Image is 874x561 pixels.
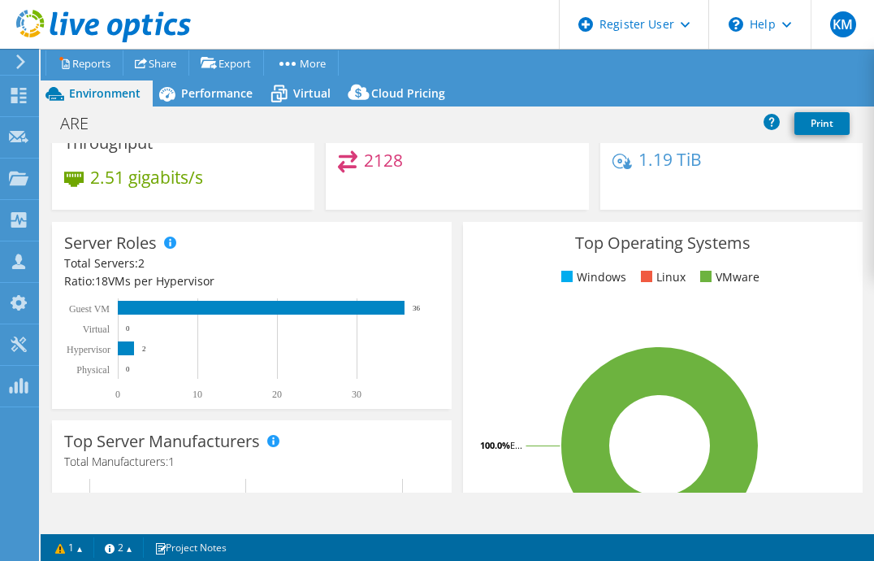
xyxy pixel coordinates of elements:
[480,439,510,451] tspan: 100.0%
[142,345,146,353] text: 2
[64,453,439,471] h4: Total Manufacturers:
[143,537,238,558] a: Project Notes
[637,268,686,286] li: Linux
[123,50,189,76] a: Share
[138,255,145,271] span: 2
[90,168,203,186] h4: 2.51 gigabits/s
[510,439,522,451] tspan: E...
[371,85,445,101] span: Cloud Pricing
[364,151,403,169] h4: 2128
[115,389,120,400] text: 0
[64,234,157,252] h3: Server Roles
[76,364,110,376] text: Physical
[557,268,626,286] li: Windows
[794,112,850,135] a: Print
[272,389,282,400] text: 20
[475,234,850,252] h3: Top Operating Systems
[45,50,123,76] a: Reports
[638,150,702,168] h4: 1.19 TiB
[188,50,264,76] a: Export
[93,537,144,558] a: 2
[126,365,130,373] text: 0
[168,454,175,469] span: 1
[64,254,252,272] div: Total Servers:
[830,11,856,37] span: KM
[263,50,339,76] a: More
[53,115,114,133] h1: ARE
[352,389,361,400] text: 30
[64,433,260,450] h3: Top Server Manufacturers
[44,537,94,558] a: 1
[64,116,302,152] h3: Peak Aggregate Network Throughput
[83,324,110,335] text: Virtual
[293,85,331,101] span: Virtual
[126,324,130,333] text: 0
[95,273,108,289] span: 18
[181,85,253,101] span: Performance
[729,17,743,32] svg: \n
[413,304,421,312] text: 36
[67,344,110,355] text: Hypervisor
[696,268,759,286] li: VMware
[69,303,110,315] text: Guest VM
[193,389,202,400] text: 10
[64,272,439,290] div: Ratio: VMs per Hypervisor
[69,85,141,101] span: Environment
